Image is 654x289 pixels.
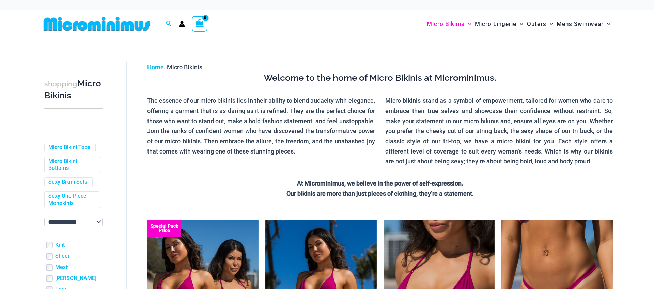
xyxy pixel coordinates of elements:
[41,16,153,32] img: MM SHOP LOGO FLAT
[473,14,525,34] a: Micro LingerieMenu ToggleMenu Toggle
[44,218,103,226] select: wpc-taxonomy-pa_color-745982
[546,15,553,33] span: Menu Toggle
[55,264,69,271] a: Mesh
[147,96,375,156] p: The essence of our micro bikinis lies in their ability to blend audacity with elegance, offering ...
[424,13,613,35] nav: Site Navigation
[604,15,610,33] span: Menu Toggle
[44,80,77,88] span: shopping
[48,144,90,151] a: Micro Bikini Tops
[525,14,555,34] a: OutersMenu ToggleMenu Toggle
[385,96,613,166] p: Micro bikinis stand as a symbol of empowerment, tailored for women who dare to embrace their true...
[166,20,172,28] a: Search icon link
[475,15,516,33] span: Micro Lingerie
[516,15,523,33] span: Menu Toggle
[147,64,202,71] span: »
[527,15,546,33] span: Outers
[44,78,103,101] h3: Micro Bikinis
[427,15,465,33] span: Micro Bikinis
[297,180,463,187] strong: At Microminimus, we believe in the power of self-expression.
[147,224,181,233] b: Special Pack Price
[147,64,164,71] a: Home
[55,275,96,282] a: [PERSON_NAME]
[179,21,185,27] a: Account icon link
[192,16,207,32] a: View Shopping Cart, empty
[48,179,87,186] a: Sexy Bikini Sets
[557,15,604,33] span: Mens Swimwear
[555,14,612,34] a: Mens SwimwearMenu ToggleMenu Toggle
[425,14,473,34] a: Micro BikinisMenu ToggleMenu Toggle
[286,190,474,197] strong: Our bikinis are more than just pieces of clothing; they’re a statement.
[48,158,95,172] a: Micro Bikini Bottoms
[465,15,471,33] span: Menu Toggle
[147,72,613,84] h3: Welcome to the home of Micro Bikinis at Microminimus.
[55,253,70,260] a: Sheer
[167,64,202,71] span: Micro Bikinis
[55,242,65,249] a: Knit
[48,193,95,207] a: Sexy One Piece Monokinis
